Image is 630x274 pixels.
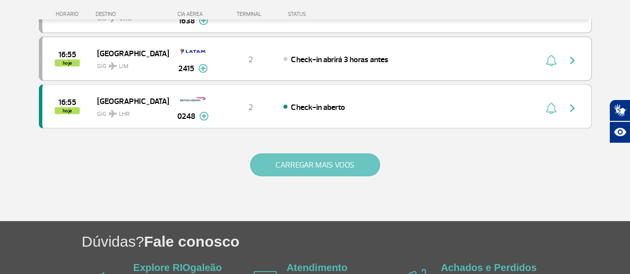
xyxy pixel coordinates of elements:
[178,63,194,75] span: 2415
[97,104,161,119] span: GIG
[55,60,80,67] span: hoje
[198,64,208,73] img: mais-info-painel-voo.svg
[42,11,96,17] div: HORÁRIO
[168,11,218,17] div: CIA AÉREA
[609,99,630,143] div: Plugin de acessibilidade da Hand Talk.
[291,55,388,65] span: Check-in abrirá 3 horas antes
[96,11,168,17] div: DESTINO
[109,110,117,118] img: destiny_airplane.svg
[58,99,76,106] span: 2025-09-26 16:55:00
[97,47,161,60] span: [GEOGRAPHIC_DATA]
[250,154,380,177] button: CARREGAR MAIS VOOS
[109,62,117,70] img: destiny_airplane.svg
[546,55,556,67] img: sino-painel-voo.svg
[249,55,253,65] span: 2
[441,262,536,273] a: Achados e Perdidos
[82,231,630,252] h1: Dúvidas?
[249,102,253,112] span: 2
[566,55,578,67] img: seta-direita-painel-voo.svg
[119,62,128,71] span: LIM
[291,102,345,112] span: Check-in aberto
[97,57,161,71] span: GIG
[199,112,209,121] img: mais-info-painel-voo.svg
[133,262,222,273] a: Explore RIOgaleão
[566,102,578,114] img: seta-direita-painel-voo.svg
[177,110,195,122] span: 0248
[609,121,630,143] button: Abrir recursos assistivos.
[119,110,129,119] span: LHR
[609,99,630,121] button: Abrir tradutor de língua de sinais.
[283,11,364,17] div: STATUS
[218,11,283,17] div: TERMINAL
[55,107,80,114] span: hoje
[286,262,347,273] a: Atendimento
[97,94,161,107] span: [GEOGRAPHIC_DATA]
[58,51,76,58] span: 2025-09-26 16:55:00
[144,233,240,250] span: Fale conosco
[546,102,556,114] img: sino-painel-voo.svg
